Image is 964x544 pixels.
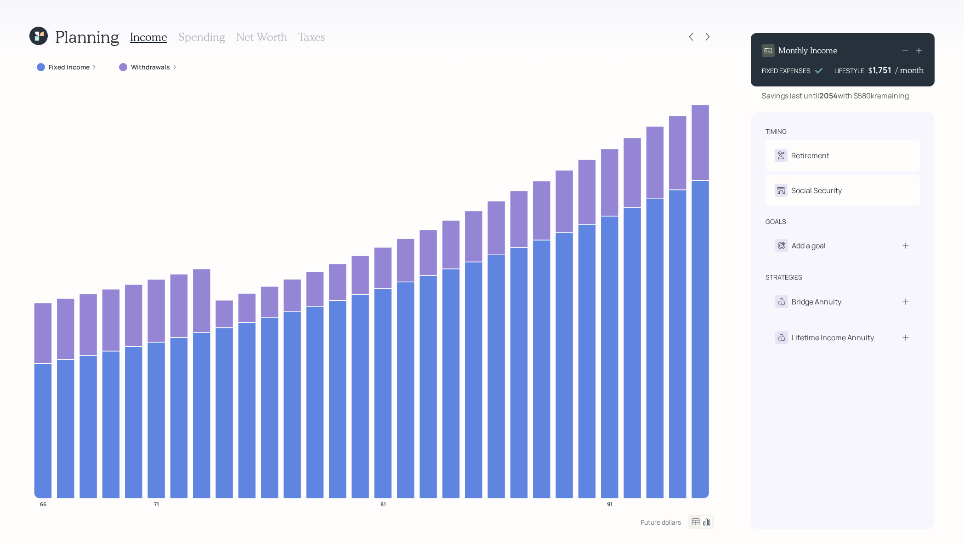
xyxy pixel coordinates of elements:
h3: Taxes [298,30,325,44]
h4: Monthly Income [778,46,838,56]
div: Future dollars [641,518,681,527]
div: strategies [766,273,802,282]
div: Add a goal [792,240,826,251]
tspan: 66 [40,500,46,508]
label: Fixed Income [49,63,90,72]
label: Withdrawals [131,63,170,72]
div: Social Security [791,185,842,196]
div: FIXED EXPENSES [762,66,811,75]
div: Retirement [791,150,829,161]
div: 1,751 [873,64,896,75]
h4: / month [896,65,924,75]
div: LIFESTYLE [834,66,864,75]
div: Lifetime Income Annuity [792,332,874,343]
h3: Net Worth [236,30,287,44]
b: 2054 [819,91,838,101]
tspan: 81 [380,500,386,508]
h1: Planning [55,27,119,46]
tspan: 91 [607,500,612,508]
h3: Spending [178,30,225,44]
tspan: 71 [154,500,159,508]
div: Bridge Annuity [792,296,841,307]
h4: $ [868,65,873,75]
div: timing [766,127,787,136]
div: goals [766,217,786,226]
div: Savings last until with $580k remaining [762,90,909,101]
h3: Income [130,30,167,44]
